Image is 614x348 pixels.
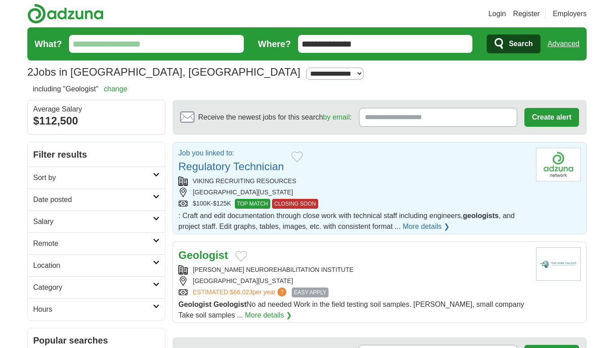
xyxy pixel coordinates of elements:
a: Advanced [548,35,579,53]
span: TOP MATCH [235,199,270,209]
img: Adzuna logo [27,4,104,24]
a: Hours [28,298,165,320]
h2: Sort by [33,172,153,183]
div: Average Salary [33,106,160,113]
a: More details ❯ [402,221,450,232]
div: $100K-$125K [178,199,529,209]
h2: Location [33,260,153,271]
a: Regulatory Technician [178,160,284,172]
a: Employers [553,9,587,19]
div: VIKING RECRUITING RESOURCES [178,176,529,186]
span: No ad needed Work in the field testing soil samples. [PERSON_NAME], small company Take soil sampl... [178,301,524,319]
h2: Date posted [33,194,153,205]
a: Remote [28,232,165,254]
a: by email [323,113,350,121]
h2: Salary [33,216,153,227]
a: Category [28,276,165,298]
a: More details ❯ [245,310,292,321]
img: Company logo [536,247,581,281]
p: Job you linked to: [178,148,284,159]
span: 2 [27,64,33,80]
button: Add to favorite jobs [235,251,247,262]
a: Location [28,254,165,276]
span: : Craft and edit documentation through close work with technical staff including engineers, , and... [178,212,515,230]
a: Sort by [28,167,165,189]
h2: Filter results [28,142,165,167]
a: ESTIMATED:$66,023per year? [193,288,288,297]
a: Salary [28,211,165,232]
span: CLOSING SOON [272,199,318,209]
div: [PERSON_NAME] NEUROREHABILITATION INSTITUTE [178,265,529,275]
h2: Category [33,282,153,293]
img: Company logo [536,148,581,181]
div: $112,500 [33,113,160,129]
span: Receive the newest jobs for this search : [198,112,351,123]
label: Where? [258,37,291,51]
span: ? [277,288,286,296]
span: $66,023 [230,288,253,296]
h2: including "Geologist" [33,84,127,95]
a: Login [489,9,506,19]
span: EASY APPLY [292,288,329,297]
button: Add to favorite jobs [291,151,303,162]
h1: Jobs in [GEOGRAPHIC_DATA], [GEOGRAPHIC_DATA] [27,66,300,78]
button: Search [487,34,540,53]
div: [GEOGRAPHIC_DATA][US_STATE] [178,188,529,197]
h2: Remote [33,238,153,249]
span: Search [509,35,532,53]
a: Date posted [28,189,165,211]
label: What? [35,37,62,51]
div: [GEOGRAPHIC_DATA][US_STATE] [178,276,529,286]
a: Geologist [178,249,228,261]
strong: Geologist [178,301,212,308]
strong: geologists [463,212,499,219]
a: Register [513,9,540,19]
button: Create alert [524,108,579,127]
h2: Hours [33,304,153,315]
strong: Geologist [213,301,246,308]
a: change [104,85,128,93]
h2: Popular searches [33,334,160,347]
